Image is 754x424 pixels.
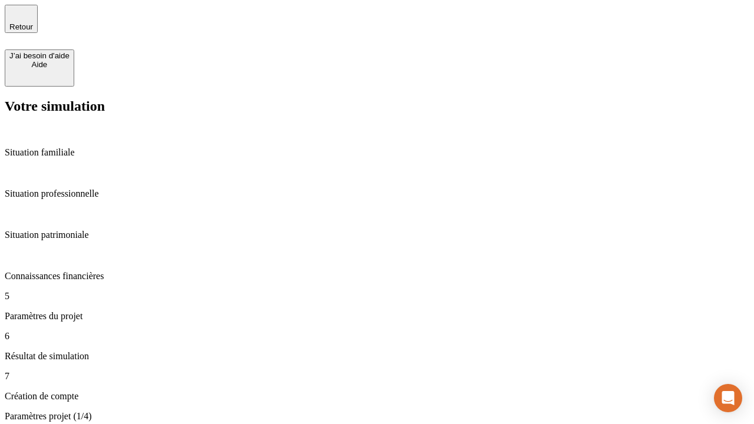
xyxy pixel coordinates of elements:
p: 7 [5,371,749,382]
button: J’ai besoin d'aideAide [5,49,74,87]
h2: Votre simulation [5,98,749,114]
p: Création de compte [5,391,749,402]
div: J’ai besoin d'aide [9,51,70,60]
p: Paramètres projet (1/4) [5,411,749,422]
p: Connaissances financières [5,271,749,281]
p: Situation professionnelle [5,188,749,199]
div: Open Intercom Messenger [714,384,742,412]
p: Situation patrimoniale [5,230,749,240]
p: Résultat de simulation [5,351,749,362]
p: Situation familiale [5,147,749,158]
div: Aide [9,60,70,69]
button: Retour [5,5,38,33]
p: 5 [5,291,749,302]
p: 6 [5,331,749,342]
span: Retour [9,22,33,31]
p: Paramètres du projet [5,311,749,322]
